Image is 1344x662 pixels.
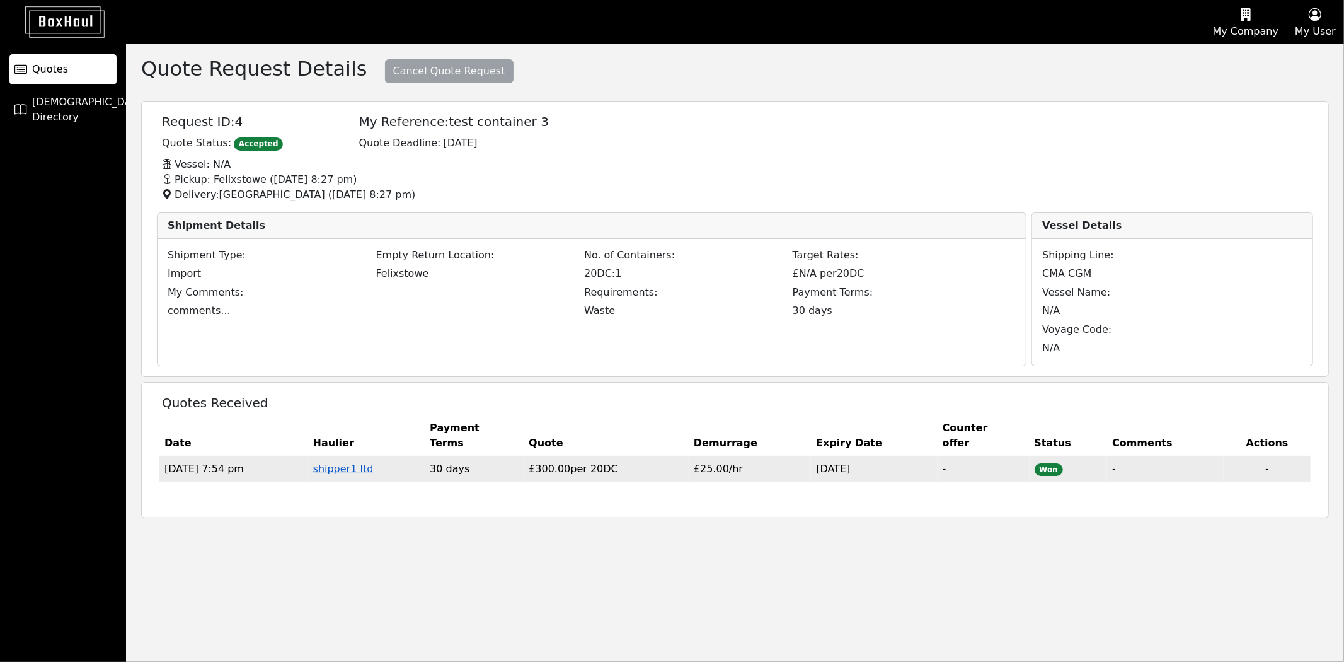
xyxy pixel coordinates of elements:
div: comments... [160,303,592,318]
a: Quotes [9,54,117,84]
a: [DEMOGRAPHIC_DATA] Directory [9,95,117,125]
th: Actions [1224,415,1311,456]
th: Counter offer [938,415,1030,456]
div: CMA CGM [1035,266,1280,281]
h6: My Comments: [160,286,592,298]
th: Comments [1107,415,1224,456]
th: Status [1030,415,1108,456]
h6: Voyage Code: [1035,323,1280,335]
th: Demurrage [689,415,811,456]
img: BoxHaul [6,6,105,38]
div: £ 300.00 per 20DC [529,462,684,477]
h5: Quotes Received [162,395,333,410]
h2: Quote Request Details [141,57,367,81]
div: £ N/A per 20DC [793,266,1001,281]
td: 30 days [425,456,524,482]
div: Waste [584,303,793,318]
div: Felixstowe [369,266,592,281]
h6: Vessel Name: [1035,286,1280,298]
div: N/A [1035,303,1280,318]
th: Payment Terms [425,415,524,456]
h6: Target Rates: [785,249,1009,261]
td: [DATE] 7:54 pm [159,456,308,482]
a: shipper1 ltd [313,463,374,475]
h6: Payment Terms: [785,286,1009,298]
div: Shipment Details [158,213,1026,239]
th: Date [159,415,308,456]
button: My Company [1205,1,1287,44]
th: Quote [524,415,689,456]
td: - [1107,456,1224,482]
span: [DEMOGRAPHIC_DATA] Directory [32,95,147,125]
th: Haulier [308,415,425,456]
h5: My Reference: test container 3 [359,114,549,129]
span: Accepted [234,137,283,150]
h6: Quote Status: [162,137,231,149]
h6: No. of Containers: [577,249,800,261]
h6: Requirements: [577,286,800,298]
td: [DATE] [811,456,937,482]
p: Pickup: Felixstowe ( [DATE] 8:27 pm ) [154,172,1336,187]
h5: Request ID: 4 [162,114,333,129]
span: Won [1035,463,1063,476]
h6: Shipment Type: [160,249,384,261]
div: N/A [1035,340,1280,356]
h6: Empty Return Location: [369,249,592,261]
td: £25.00/hr [689,456,811,482]
div: - [1265,462,1269,477]
th: Expiry Date [811,415,937,456]
p: Vessel: N/A [154,157,1336,172]
h6: Quote Deadline: [359,137,440,149]
button: My User [1287,1,1344,44]
div: Import [160,266,384,281]
h6: [DATE] [444,137,478,154]
div: Vessel Details [1032,213,1312,239]
div: 30 days [785,303,1009,318]
h6: Shipping Line: [1035,249,1280,261]
p: Delivery: [GEOGRAPHIC_DATA] ( [DATE] 8:27 pm ) [154,187,1336,202]
span: Quotes [32,62,68,77]
td: - [938,456,1030,482]
div: 20DC : 1 [584,266,793,281]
